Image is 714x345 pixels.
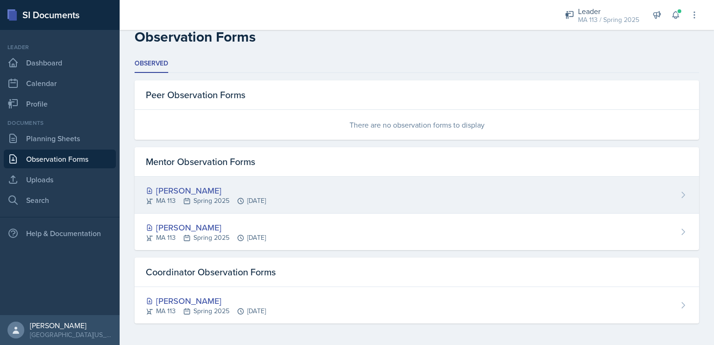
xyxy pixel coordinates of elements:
[135,147,699,177] div: Mentor Observation Forms
[4,94,116,113] a: Profile
[135,29,256,45] h2: Observation Forms
[4,119,116,127] div: Documents
[4,191,116,209] a: Search
[4,150,116,168] a: Observation Forms
[4,224,116,243] div: Help & Documentation
[4,43,116,51] div: Leader
[578,6,639,17] div: Leader
[578,15,639,25] div: MA 113 / Spring 2025
[4,129,116,148] a: Planning Sheets
[146,306,266,316] div: MA 113 Spring 2025 [DATE]
[135,214,699,250] a: [PERSON_NAME] MA 113Spring 2025[DATE]
[135,110,699,140] div: There are no observation forms to display
[146,196,266,206] div: MA 113 Spring 2025 [DATE]
[4,74,116,93] a: Calendar
[4,170,116,189] a: Uploads
[135,80,699,110] div: Peer Observation Forms
[30,330,112,339] div: [GEOGRAPHIC_DATA][US_STATE] in [GEOGRAPHIC_DATA]
[146,295,266,307] div: [PERSON_NAME]
[135,177,699,214] a: [PERSON_NAME] MA 113Spring 2025[DATE]
[135,287,699,323] a: [PERSON_NAME] MA 113Spring 2025[DATE]
[4,53,116,72] a: Dashboard
[146,233,266,243] div: MA 113 Spring 2025 [DATE]
[146,184,266,197] div: [PERSON_NAME]
[135,55,168,73] li: Observed
[30,321,112,330] div: [PERSON_NAME]
[135,258,699,287] div: Coordinator Observation Forms
[146,221,266,234] div: [PERSON_NAME]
